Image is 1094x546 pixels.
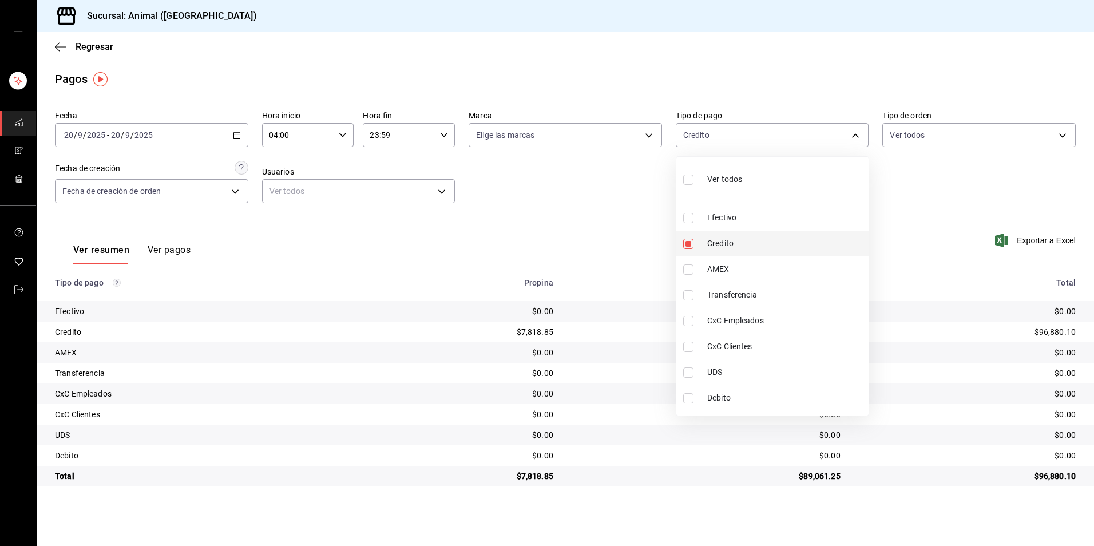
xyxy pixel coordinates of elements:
img: Tooltip marker [93,72,108,86]
span: Credito [707,238,864,250]
span: CxC Clientes [707,341,864,353]
span: CxC Empleados [707,315,864,327]
span: Debito [707,392,864,404]
span: AMEX [707,263,864,275]
span: Ver todos [707,173,742,185]
span: Efectivo [707,212,864,224]
span: Transferencia [707,289,864,301]
span: UDS [707,366,864,378]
